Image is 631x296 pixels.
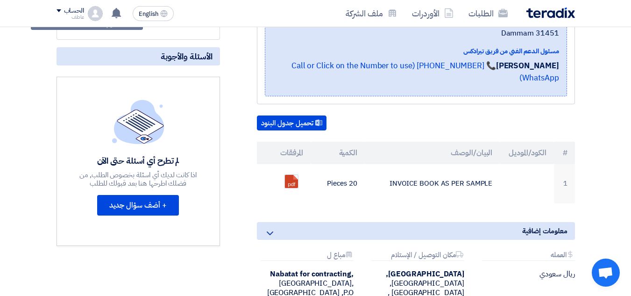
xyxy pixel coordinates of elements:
[554,142,575,164] th: #
[311,164,365,203] td: 20 Pieces
[365,142,500,164] th: البيان/الوصف
[273,16,559,39] span: [GEOGRAPHIC_DATA], [GEOGRAPHIC_DATA] ,P.O Box 2110- Dammam 31451
[70,155,206,166] div: لم تطرح أي أسئلة حتى الآن
[496,60,559,72] strong: [PERSON_NAME]
[482,251,575,261] div: العمله
[88,6,103,21] img: profile_test.png
[139,11,158,17] span: English
[291,60,559,84] a: 📞 [PHONE_NUMBER] (Call or Click on the Number to use WhatsApp)
[526,7,575,18] img: Teradix logo
[285,175,360,231] a: CANCELATIONBOOKREQUESTX_1755770647990.pdf
[161,51,213,62] span: الأسئلة والأجوبة
[97,195,179,216] button: + أضف سؤال جديد
[592,259,620,287] a: Open chat
[554,164,575,203] td: 1
[257,116,326,130] button: تحميل جدول البنود
[461,2,515,24] a: الطلبات
[112,100,164,144] img: empty_state_list.svg
[478,269,575,279] div: ريال سعودي
[522,226,567,236] span: معلومات إضافية
[311,142,365,164] th: الكمية
[64,7,84,15] div: الحساب
[133,6,174,21] button: English
[261,251,354,261] div: مباع ل
[57,14,84,20] div: عاطف
[500,142,554,164] th: الكود/الموديل
[365,164,500,203] td: INVOICE BOOK AS PER SAMPLE
[270,268,354,280] b: Nabatat for contracting,
[386,268,464,280] b: [GEOGRAPHIC_DATA],
[338,2,404,24] a: ملف الشركة
[371,251,464,261] div: مكان التوصيل / الإستلام
[257,142,311,164] th: المرفقات
[273,46,559,56] div: مسئول الدعم الفني من فريق تيرادكس
[70,171,206,188] div: اذا كانت لديك أي اسئلة بخصوص الطلب, من فضلك اطرحها هنا بعد قبولك للطلب
[404,2,461,24] a: الأوردرات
